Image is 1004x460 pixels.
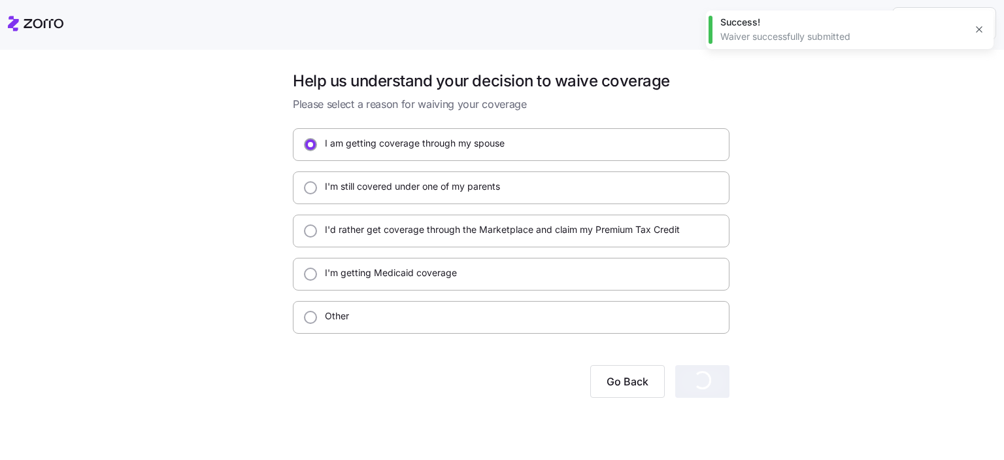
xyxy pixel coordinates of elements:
button: Go Back [590,365,665,398]
span: Go Back [607,374,648,389]
label: I'm getting Medicaid coverage [317,266,457,279]
label: I am getting coverage through my spouse [317,137,505,150]
div: Success! [720,16,965,29]
label: I'm still covered under one of my parents [317,180,500,193]
span: Please select a reason for waiving your coverage [293,96,729,113]
label: Other [317,310,349,323]
label: I'd rather get coverage through the Marketplace and claim my Premium Tax Credit [317,223,680,236]
h1: Help us understand your decision to waive coverage [293,71,729,91]
div: Waiver successfully submitted [720,30,965,43]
